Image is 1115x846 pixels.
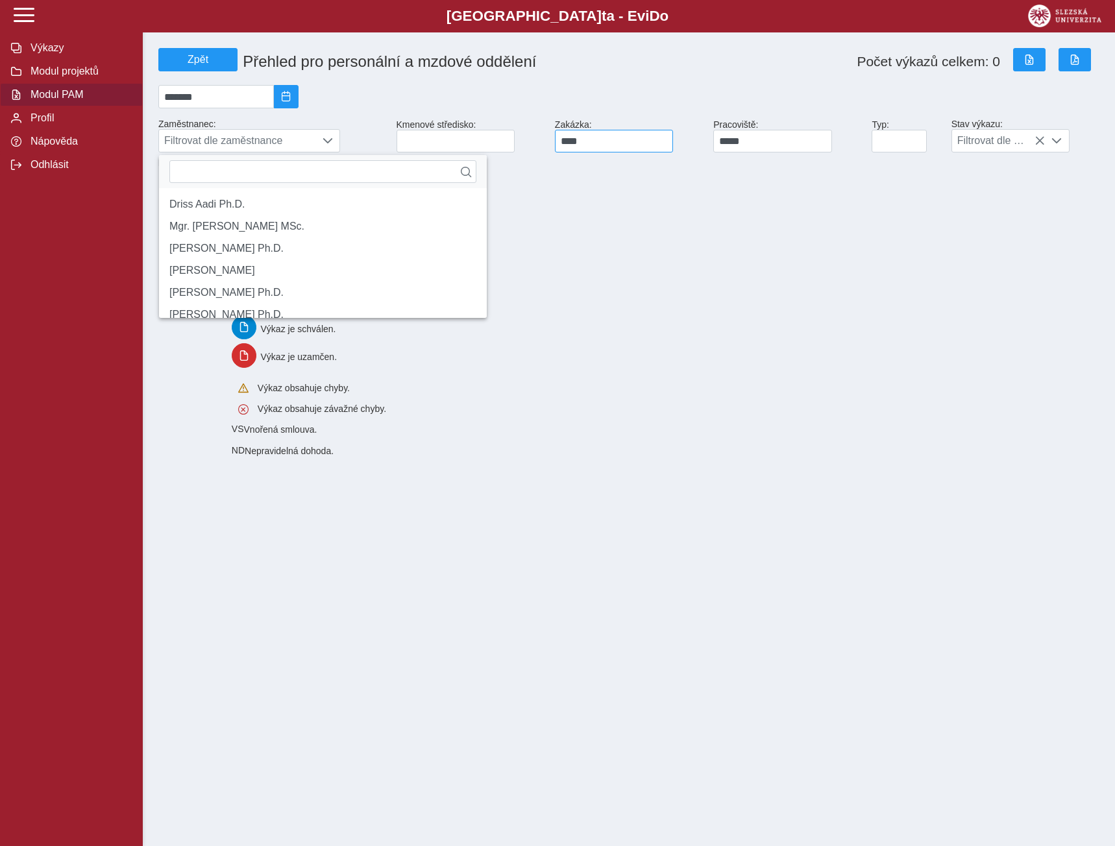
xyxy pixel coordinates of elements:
[1013,48,1046,71] button: Export do Excelu
[27,66,132,77] span: Modul projektů
[245,446,334,456] span: Nepravidelná dohoda.
[261,323,336,333] span: Výkaz je schválen.
[27,112,132,124] span: Profil
[159,237,487,260] li: prof. Marek Abramowicz Ph.D.
[391,114,550,158] div: Kmenové středisko:
[159,193,487,215] li: Driss Aadi Ph.D.
[602,8,606,24] span: t
[159,282,487,304] li: Ing. Pavel Adámek Ph.D.
[232,445,245,455] span: Smlouva vnořená do kmene
[244,424,317,435] span: Vnořená smlouva.
[27,159,132,171] span: Odhlásit
[164,54,232,66] span: Zpět
[158,48,238,71] button: Zpět
[153,152,1094,173] b: Legenda
[153,114,391,158] div: Zaměstnanec:
[1028,5,1101,27] img: logo_web_su.png
[159,130,315,152] span: Filtrovat dle zaměstnance
[258,383,350,393] span: Výkaz obsahuje chyby.
[159,304,487,326] li: Mgr. Karel Adámek Ph.D.
[1059,48,1091,71] button: Export do PDF
[660,8,669,24] span: o
[159,260,487,282] li: Bc. Jaroslav Adam
[238,47,713,76] h1: Přehled pro personální a mzdové oddělení
[258,404,386,414] span: Výkaz obsahuje závažné chyby.
[159,215,487,237] li: Mgr. Farukh Abdulkhamidov MSc.
[857,54,1000,69] span: Počet výkazů celkem: 0
[550,114,708,158] div: Zakázka:
[39,8,1076,25] b: [GEOGRAPHIC_DATA] a - Evi
[27,89,132,101] span: Modul PAM
[261,352,337,362] span: Výkaz je uzamčen.
[649,8,659,24] span: D
[27,136,132,147] span: Nápověda
[27,42,132,54] span: Výkazy
[952,130,1045,152] span: Filtrovat dle stavu
[866,114,946,158] div: Typ:
[946,114,1105,158] div: Stav výkazu:
[708,114,866,158] div: Pracoviště:
[274,85,299,108] button: 2025/09
[232,424,244,434] span: Smlouva vnořená do kmene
